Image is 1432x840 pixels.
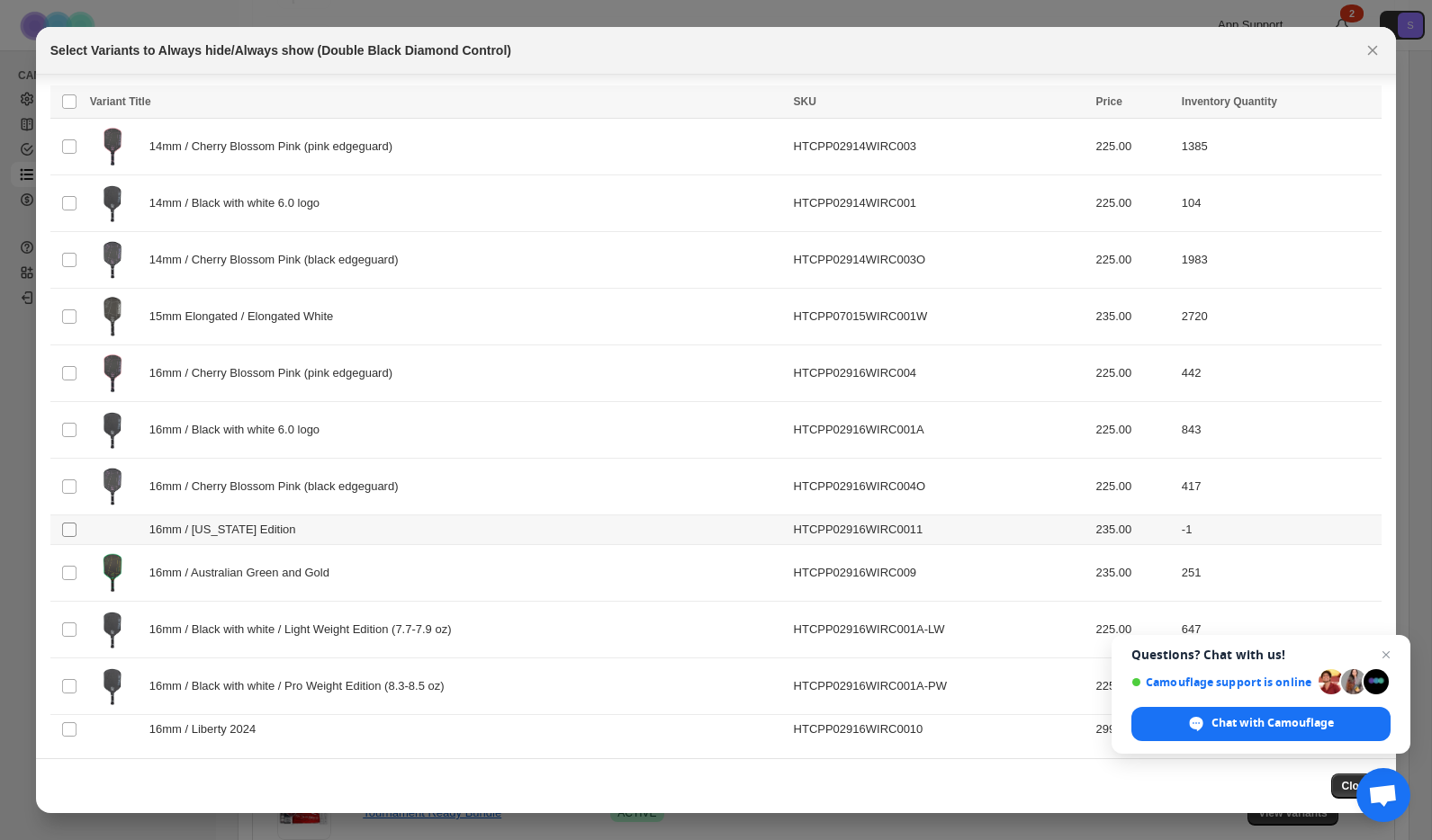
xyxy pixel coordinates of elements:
[788,119,1091,175] td: HTCPP02914WIRC003
[1131,707,1391,741] div: Chat with Camouflage
[1375,644,1397,666] span: Close chat
[1211,715,1334,731] span: Chat with Camouflage
[788,602,1091,658] td: HTCPP02916WIRC001A-LW
[149,677,455,695] span: 16mm / Black with white / Pro Weight Edition (8.3-8.5 oz)
[1091,175,1176,232] td: 225.00
[788,715,1091,745] td: HTCPP02916WIRC0010
[1176,289,1382,345] td: 2720
[788,289,1091,345] td: HTCPP07015WIRC001W
[149,564,339,582] span: 16mm / Australian Green and Gold
[1091,402,1176,459] td: 225.00
[90,607,135,652] img: Double-Black-Diamond-Control-Six-Zero-417078833.png
[1131,648,1391,662] span: Questions? Chat with us!
[90,181,135,226] img: Double-Black-Diamond-Control-Six-Zero-417078833.png
[788,515,1091,545] td: HTCPP02916WIRC0011
[149,521,306,539] span: 16mm / [US_STATE] Edition
[149,138,402,156] span: 14mm / Cherry Blossom Pink (pink edgeguard)
[1091,515,1176,545] td: 235.00
[788,232,1091,289] td: HTCPP02914WIRC003O
[788,459,1091,515] td: HTCPP02916WIRC004O
[788,402,1091,459] td: HTCPP02916WIRC001A
[149,720,266,738] span: 16mm / Liberty 2024
[1176,545,1382,602] td: 251
[90,464,135,509] img: Double-Black-Diamond-Control-Six-Zero-417079524.png
[50,41,511,59] h2: Select Variants to Always hide/Always show (Double Black Diamond Control)
[1091,602,1176,658] td: 225.00
[90,95,151,108] span: Variant Title
[1091,119,1176,175] td: 225.00
[1176,459,1382,515] td: 417
[1091,545,1176,602] td: 235.00
[1091,345,1176,402] td: 225.00
[90,237,135,282] img: Double-Black-Diamond-Control-Six-Zero-417079524.png
[788,175,1091,232] td: HTCPP02914WIRC001
[149,308,343,326] span: 15mm Elongated / Elongated White
[1176,119,1382,175] td: 1385
[788,658,1091,715] td: HTCPP02916WIRC001A-PW
[1091,658,1176,715] td: 225.00
[1356,768,1410,822] div: Open chat
[1176,175,1382,232] td: 104
[1176,232,1382,289] td: 1983
[90,124,135,169] img: Double-Black-Diamond-Control-Six-Zero-417079426.png
[90,664,135,709] img: Double-Black-Diamond-Control-Six-Zero-417078833.png
[90,351,135,396] img: Double-Black-Diamond-Control-Six-Zero-417079426.png
[1342,779,1372,793] span: Close
[1091,459,1176,515] td: 225.00
[149,478,409,496] span: 16mm / Cherry Blossom Pink (black edgeguard)
[1176,402,1382,459] td: 843
[149,194,329,212] span: 14mm / Black with white 6.0 logo
[794,95,816,108] span: SKU
[1176,602,1382,658] td: 647
[1331,773,1382,799] button: Close
[149,251,409,269] span: 14mm / Cherry Blossom Pink (black edgeguard)
[788,345,1091,402] td: HTCPP02916WIRC004
[149,421,329,439] span: 16mm / Black with white 6.0 logo
[149,364,402,382] span: 16mm / Cherry Blossom Pink (pink edgeguard)
[1096,95,1122,108] span: Price
[1091,232,1176,289] td: 225.00
[90,550,135,595] img: Double-Black-Diamond-Control-Six-Zero-417080698.png
[1091,289,1176,345] td: 235.00
[1182,95,1277,108] span: Inventory Quantity
[90,294,135,339] img: 1_a4304a31-c37b-4869-8988-fa0d6c3c10c7.png
[1176,345,1382,402] td: 442
[1360,38,1385,63] button: Close
[1176,515,1382,545] td: -1
[149,621,462,639] span: 16mm / Black with white / Light Weight Edition (7.7-7.9 oz)
[1131,675,1312,689] span: Camouflage support is online
[90,407,135,452] img: Double-Black-Diamond-Control-Six-Zero-417078833.png
[1091,715,1176,745] td: 299.99
[788,545,1091,602] td: HTCPP02916WIRC009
